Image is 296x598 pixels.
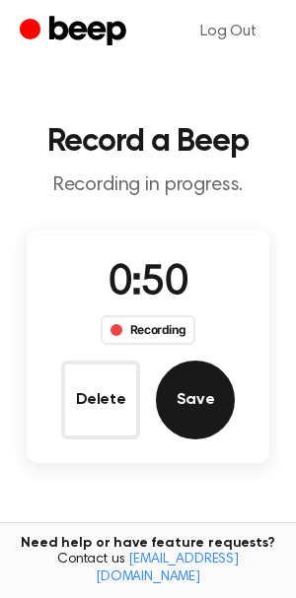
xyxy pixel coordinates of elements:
[96,553,239,584] a: [EMAIL_ADDRESS][DOMAIN_NAME]
[109,263,187,304] span: 0:50
[181,8,276,55] a: Log Out
[20,13,131,51] a: Beep
[156,361,235,439] button: Save Audio Record
[61,361,140,439] button: Delete Audio Record
[16,126,280,158] h1: Record a Beep
[12,552,284,586] span: Contact us
[16,173,280,198] p: Recording in progress.
[101,315,196,345] div: Recording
